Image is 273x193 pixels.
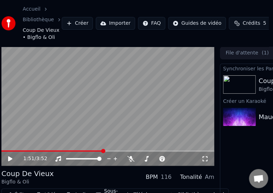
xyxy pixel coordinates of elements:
[262,49,269,57] span: ( 1 )
[146,173,158,181] div: BPM
[1,169,54,179] div: Coup De Vieux
[205,173,214,181] div: Am
[1,179,54,186] div: Bigflo & Oli
[23,6,62,41] nav: breadcrumb
[243,20,260,27] span: Crédits
[23,27,62,41] span: Coup De Vieux • Bigflo & Oli
[229,17,271,30] button: Crédits5
[138,17,165,30] button: FAQ
[23,155,40,162] div: /
[249,169,268,188] a: Ouvrir le chat
[168,17,226,30] button: Guides de vidéo
[23,16,54,23] a: Bibliothèque
[23,155,34,162] span: 1:51
[96,17,135,30] button: Importer
[62,17,93,30] button: Créer
[180,173,202,181] div: Tonalité
[263,20,266,27] span: 5
[161,173,172,181] div: 116
[1,16,16,30] img: youka
[23,6,40,13] a: Accueil
[36,155,47,162] span: 3:52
